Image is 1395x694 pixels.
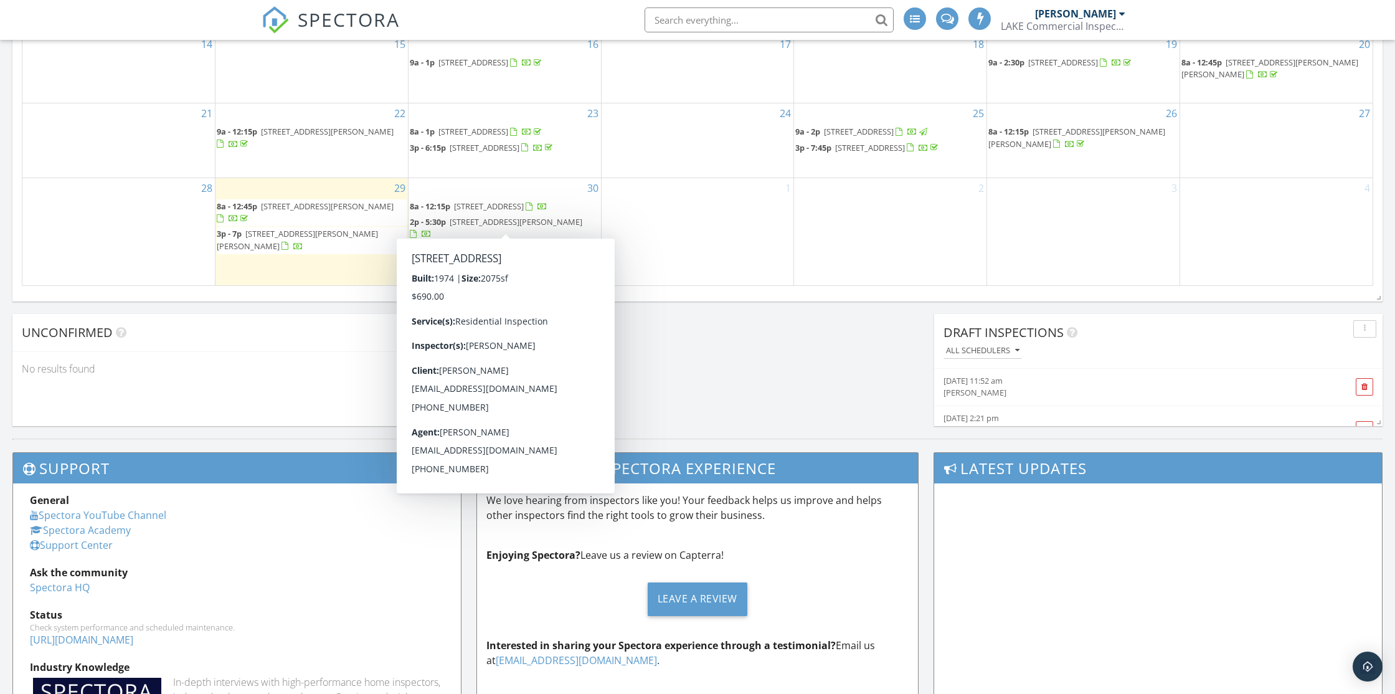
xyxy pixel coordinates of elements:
[438,126,508,137] span: [STREET_ADDRESS]
[988,57,1024,68] span: 9a - 2:30p
[199,178,215,198] a: Go to September 28, 2025
[13,453,461,483] h3: Support
[261,201,394,212] span: [STREET_ADDRESS][PERSON_NAME]
[262,6,289,34] img: The Best Home Inspection Software - Spectora
[943,375,1302,399] a: [DATE] 11:52 am [PERSON_NAME]
[22,103,215,178] td: Go to September 21, 2025
[215,103,409,178] td: Go to September 22, 2025
[1163,34,1180,54] a: Go to September 19, 2025
[30,523,131,537] a: Spectora Academy
[486,639,836,652] strong: Interested in sharing your Spectora experience through a testimonial?
[783,178,793,198] a: Go to October 1, 2025
[824,126,894,137] span: [STREET_ADDRESS]
[943,375,1302,387] div: [DATE] 11:52 am
[30,633,133,647] a: [URL][DOMAIN_NAME]
[486,548,908,563] p: Leave us a review on Capterra!
[988,126,1165,149] span: [STREET_ADDRESS][PERSON_NAME][PERSON_NAME]
[987,34,1180,103] td: Go to September 19, 2025
[410,201,450,212] span: 8a - 12:15p
[1180,178,1373,285] td: Go to October 4, 2025
[777,34,793,54] a: Go to September 17, 2025
[795,142,831,153] span: 3p - 7:45p
[392,103,408,123] a: Go to September 22, 2025
[30,508,166,522] a: Spectora YouTube Channel
[795,141,985,156] a: 3p - 7:45p [STREET_ADDRESS]
[410,125,600,140] a: 8a - 1p [STREET_ADDRESS]
[1180,103,1373,178] td: Go to September 27, 2025
[943,412,1302,424] div: [DATE] 2:21 pm
[970,34,986,54] a: Go to September 18, 2025
[30,538,113,552] a: Support Center
[486,638,908,668] p: Email us at .
[22,178,215,285] td: Go to September 28, 2025
[410,141,600,156] a: 3p - 6:15p [STREET_ADDRESS]
[987,103,1180,178] td: Go to September 26, 2025
[30,581,90,594] a: Spectora HQ
[215,34,409,103] td: Go to September 15, 2025
[410,126,435,137] span: 8a - 1p
[795,125,985,140] a: 9a - 2p [STREET_ADDRESS]
[1028,57,1098,68] span: [STREET_ADDRESS]
[298,6,400,32] span: SPECTORA
[777,103,793,123] a: Go to September 24, 2025
[648,582,747,616] div: Leave a Review
[601,103,794,178] td: Go to September 24, 2025
[217,227,407,254] a: 3p - 7p [STREET_ADDRESS][PERSON_NAME][PERSON_NAME]
[794,178,987,285] td: Go to October 2, 2025
[1353,652,1383,682] div: Open Intercom Messenger
[217,228,378,251] span: [STREET_ADDRESS][PERSON_NAME][PERSON_NAME]
[794,103,987,178] td: Go to September 25, 2025
[12,352,461,386] div: No results found
[30,607,444,622] div: Status
[1181,57,1222,68] span: 8a - 12:45p
[585,103,601,123] a: Go to September 23, 2025
[987,178,1180,285] td: Go to October 3, 2025
[450,216,582,227] span: [STREET_ADDRESS][PERSON_NAME]
[410,142,446,153] span: 3p - 6:15p
[217,125,407,151] a: 9a - 12:15p [STREET_ADDRESS][PERSON_NAME]
[477,453,917,483] h3: Share Your Spectora Experience
[410,201,547,212] a: 8a - 12:15p [STREET_ADDRESS]
[943,324,1064,341] span: Draft Inspections
[795,126,820,137] span: 9a - 2p
[946,346,1019,355] div: All schedulers
[217,228,378,251] a: 3p - 7p [STREET_ADDRESS][PERSON_NAME][PERSON_NAME]
[408,34,601,103] td: Go to September 16, 2025
[1181,57,1358,80] a: 8a - 12:45p [STREET_ADDRESS][PERSON_NAME][PERSON_NAME]
[943,412,1302,449] a: [DATE] 2:21 pm [PERSON_NAME] [STREET_ADDRESS][PERSON_NAME]
[30,493,69,507] strong: General
[408,103,601,178] td: Go to September 23, 2025
[261,126,394,137] span: [STREET_ADDRESS][PERSON_NAME]
[1035,7,1116,20] div: [PERSON_NAME]
[486,573,908,625] a: Leave a Review
[217,126,394,149] a: 9a - 12:15p [STREET_ADDRESS][PERSON_NAME]
[970,103,986,123] a: Go to September 25, 2025
[943,424,1302,436] div: [PERSON_NAME]
[988,126,1029,137] span: 8a - 12:15p
[30,565,444,580] div: Ask the community
[795,126,929,137] a: 9a - 2p [STREET_ADDRESS]
[1181,57,1358,80] span: [STREET_ADDRESS][PERSON_NAME][PERSON_NAME]
[496,654,657,667] a: [EMAIL_ADDRESS][DOMAIN_NAME]
[410,199,600,214] a: 8a - 12:15p [STREET_ADDRESS]
[410,216,446,227] span: 2p - 5:30p
[988,125,1178,151] a: 8a - 12:15p [STREET_ADDRESS][PERSON_NAME][PERSON_NAME]
[454,201,524,212] span: [STREET_ADDRESS]
[410,57,544,68] a: 9a - 1p [STREET_ADDRESS]
[408,178,601,285] td: Go to September 30, 2025
[1169,178,1180,198] a: Go to October 3, 2025
[645,7,894,32] input: Search everything...
[30,660,444,675] div: Industry Knowledge
[585,34,601,54] a: Go to September 16, 2025
[988,126,1165,149] a: 8a - 12:15p [STREET_ADDRESS][PERSON_NAME][PERSON_NAME]
[486,493,908,523] p: We love hearing from inspectors like you! Your feedback helps us improve and helps other inspecto...
[585,178,601,198] a: Go to September 30, 2025
[262,17,400,43] a: SPECTORA
[601,178,794,285] td: Go to October 1, 2025
[410,215,600,242] a: 2p - 5:30p [STREET_ADDRESS][PERSON_NAME]
[1356,34,1373,54] a: Go to September 20, 2025
[943,387,1302,399] div: [PERSON_NAME]
[794,34,987,103] td: Go to September 18, 2025
[199,34,215,54] a: Go to September 14, 2025
[1001,20,1125,32] div: LAKE Commercial Inspections & Consulting, llc.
